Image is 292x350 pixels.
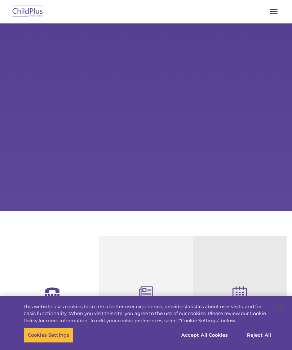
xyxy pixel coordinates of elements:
[23,303,272,324] div: This website uses cookies to create a better user experience, provide statistics about user visit...
[273,300,288,315] button: Close
[236,328,282,343] button: Reject All
[177,328,232,343] button: Accept All Cookies
[24,328,73,343] button: Cookies Settings
[11,3,45,20] img: ChildPlus by Procare Solutions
